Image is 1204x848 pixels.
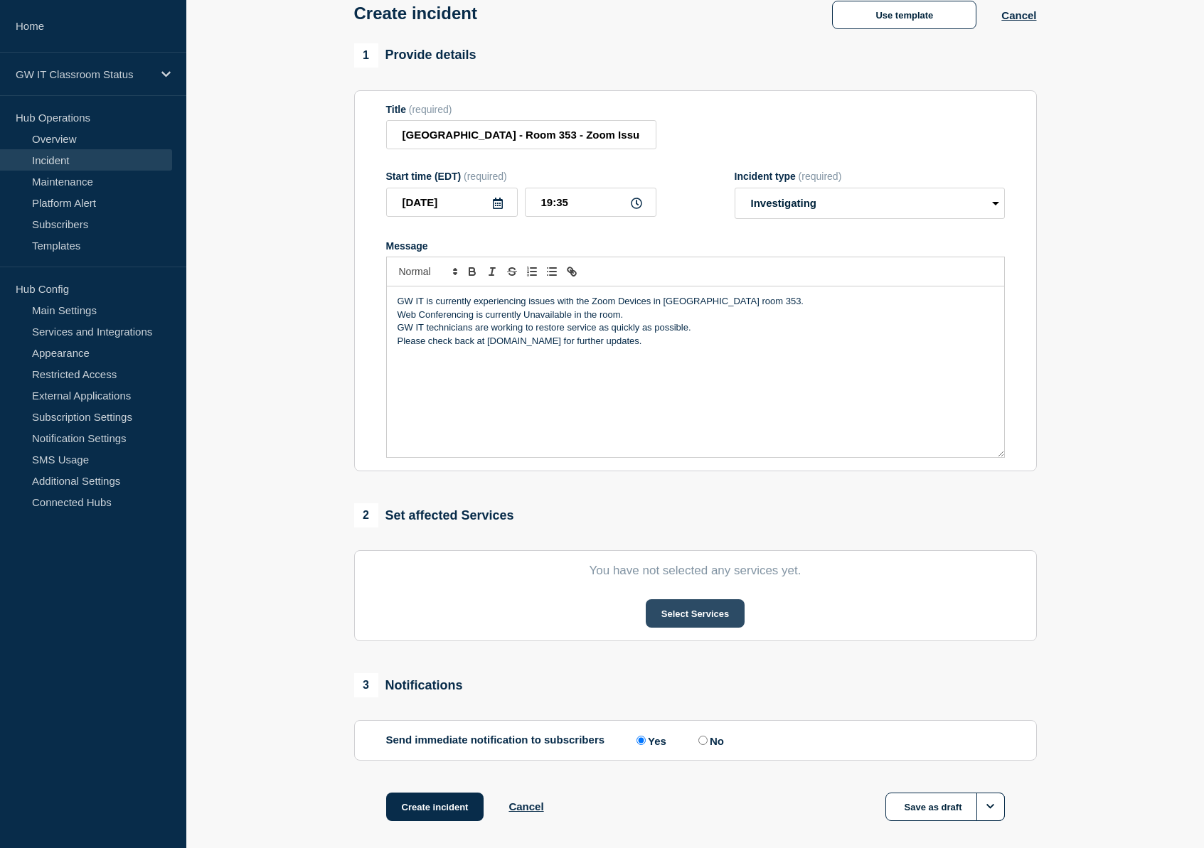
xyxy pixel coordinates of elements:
[735,188,1005,219] select: Incident type
[393,263,462,280] span: Font size
[386,240,1005,252] div: Message
[633,734,666,747] label: Yes
[398,308,993,321] p: Web Conferencing is currently Unavailable in the room.
[735,171,1005,182] div: Incident type
[386,188,518,217] input: YYYY-MM-DD
[354,673,378,697] span: 3
[386,104,656,115] div: Title
[398,335,993,348] p: Please check back at [DOMAIN_NAME] for further updates.
[354,503,514,527] div: Set affected Services
[387,286,1004,457] div: Message
[354,4,477,23] h1: Create incident
[386,734,1005,747] div: Send immediate notification to subscribers
[354,503,378,527] span: 2
[398,321,993,334] p: GW IT technicians are working to restore service as quickly as possible.
[16,68,152,80] p: GW IT Classroom Status
[386,734,605,747] p: Send immediate notification to subscribers
[525,188,656,217] input: HH:MM
[354,673,463,697] div: Notifications
[409,104,452,115] span: (required)
[398,295,993,308] p: GW IT is currently experiencing issues with the Zoom Devices in [GEOGRAPHIC_DATA] room 353.
[462,263,482,280] button: Toggle bold text
[542,263,562,280] button: Toggle bulleted list
[695,734,724,747] label: No
[386,564,1005,578] p: You have not selected any services yet.
[646,599,745,628] button: Select Services
[354,43,378,68] span: 1
[636,736,646,745] input: Yes
[508,800,543,812] button: Cancel
[562,263,582,280] button: Toggle link
[522,263,542,280] button: Toggle ordered list
[354,43,476,68] div: Provide details
[502,263,522,280] button: Toggle strikethrough text
[386,793,484,821] button: Create incident
[482,263,502,280] button: Toggle italic text
[976,793,1005,821] button: Options
[832,1,976,29] button: Use template
[885,793,1005,821] button: Save as draft
[464,171,507,182] span: (required)
[698,736,708,745] input: No
[799,171,842,182] span: (required)
[386,120,656,149] input: Title
[1001,9,1036,21] button: Cancel
[386,171,656,182] div: Start time (EDT)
